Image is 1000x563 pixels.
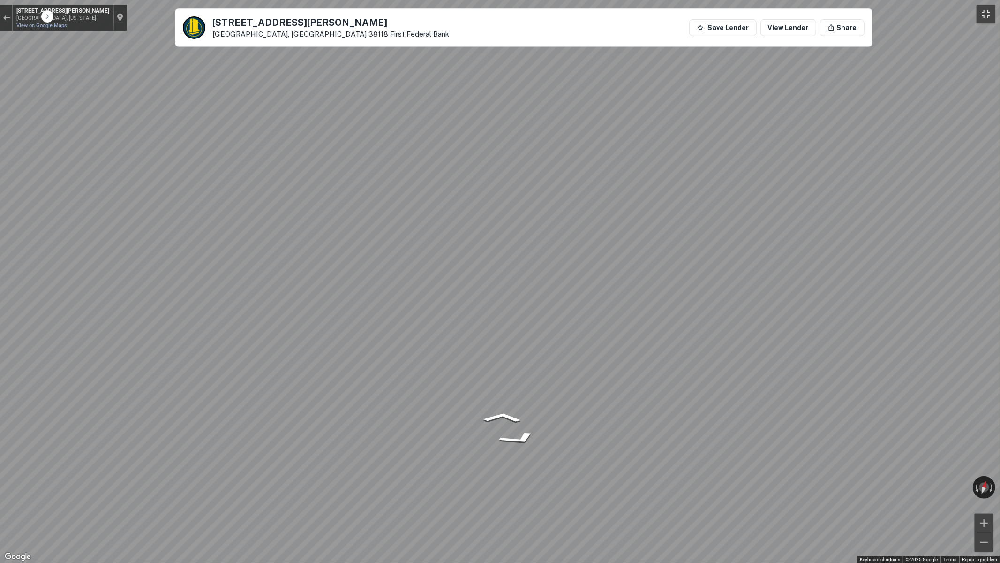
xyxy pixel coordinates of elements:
[391,30,450,38] a: First Federal Bank
[820,19,865,36] button: Share
[689,19,757,36] button: Save Lender
[484,428,554,449] path: Go Southeast, Burbank Rd
[473,410,532,425] path: Go North, S Perkins Cut Off Rd
[213,18,450,27] h5: [STREET_ADDRESS][PERSON_NAME]
[213,30,450,38] p: [GEOGRAPHIC_DATA], [GEOGRAPHIC_DATA] 38118
[760,19,816,36] a: View Lender
[953,488,1000,533] iframe: Chat Widget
